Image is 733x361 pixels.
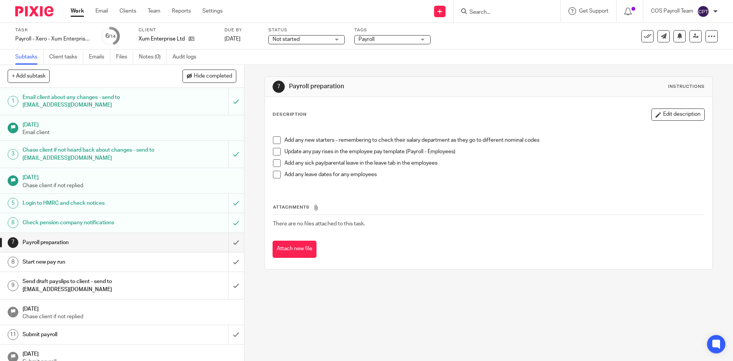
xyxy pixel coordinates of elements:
[202,7,223,15] a: Settings
[273,241,316,258] button: Attach new file
[668,84,705,90] div: Instructions
[95,7,108,15] a: Email
[358,37,375,42] span: Payroll
[173,50,202,65] a: Audit logs
[469,9,538,16] input: Search
[273,112,307,118] p: Description
[697,5,709,18] img: svg%3E
[23,119,236,129] h1: [DATE]
[8,257,18,267] div: 8
[49,50,83,65] a: Client tasks
[71,7,84,15] a: Work
[289,83,505,91] h1: Payroll preparation
[23,172,236,181] h1: [DATE]
[23,256,155,268] h1: Start new pay run
[273,221,365,227] span: There are no files attached to this task.
[8,329,18,340] div: 11
[194,73,232,79] span: Hide completed
[89,50,110,65] a: Emails
[354,27,431,33] label: Tags
[651,7,693,15] p: COS Payroll Team
[273,81,285,93] div: 7
[8,198,18,209] div: 5
[224,36,241,42] span: [DATE]
[284,136,704,144] p: Add any new starters - remembering to check their salary department as they go to different nomin...
[23,329,155,340] h1: Submit payroll
[8,280,18,291] div: 9
[139,27,215,33] label: Client
[8,217,18,228] div: 6
[116,50,133,65] a: Files
[23,237,155,248] h1: Payroll preparation
[224,27,259,33] label: Due by
[23,144,155,164] h1: Chase client if not heard back about changes - send to [EMAIL_ADDRESS][DOMAIN_NAME]
[23,197,155,209] h1: Login to HMRC and check notices
[8,96,18,107] div: 1
[579,8,609,14] span: Get Support
[273,37,300,42] span: Not started
[15,35,92,43] div: Payroll - Xero - Xum Enterprise Ltd - Payday last day of the month - [DATE]
[23,129,236,136] p: Email client
[23,348,236,358] h1: [DATE]
[23,303,236,313] h1: [DATE]
[23,276,155,295] h1: Send draft payslips to client - send to [EMAIL_ADDRESS][DOMAIN_NAME]
[23,182,236,189] p: Chase client if not replied
[8,149,18,160] div: 3
[109,34,116,39] small: /14
[119,7,136,15] a: Clients
[15,50,44,65] a: Subtasks
[148,7,160,15] a: Team
[8,237,18,248] div: 7
[284,171,704,178] p: Add any leave dates for any employees
[172,7,191,15] a: Reports
[139,35,185,43] p: Xum Enterprise Ltd
[284,148,704,155] p: Update any pay rises in the employee pay template (Payroll - Employees)
[268,27,345,33] label: Status
[139,50,167,65] a: Notes (0)
[23,217,155,228] h1: Check pension company notifications
[15,35,92,43] div: Payroll - Xero - Xum Enterprise Ltd - Payday last day of the month - September 2025
[273,205,310,209] span: Attachments
[15,6,53,16] img: Pixie
[23,313,236,321] p: Chase client if not replied
[23,92,155,111] h1: Email client about any changes - send to [EMAIL_ADDRESS][DOMAIN_NAME]
[105,32,116,40] div: 6
[15,27,92,33] label: Task
[182,70,236,83] button: Hide completed
[284,159,704,167] p: Add any sick pay/parental leave in the leave tab in the employees
[8,70,50,83] button: + Add subtask
[651,108,705,121] button: Edit description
